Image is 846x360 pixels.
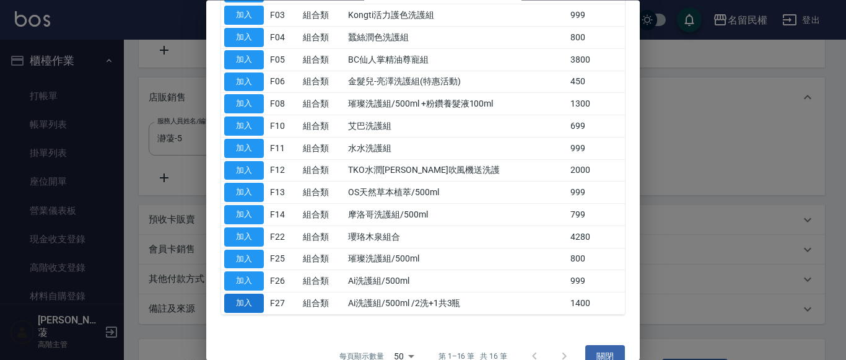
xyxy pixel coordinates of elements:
[300,4,345,27] td: 組合類
[567,138,625,160] td: 999
[567,49,625,71] td: 3800
[300,138,345,160] td: 組合類
[567,270,625,292] td: 999
[567,4,625,27] td: 999
[300,270,345,292] td: 組合類
[267,93,300,115] td: F08
[267,27,300,49] td: F04
[345,270,567,292] td: Ai洗護組/500ml
[267,160,300,182] td: F12
[345,292,567,315] td: Ai洗護組/500ml /2洗+1共3瓶
[345,71,567,94] td: 金髮兒-亮澤洗護組(特惠活動)
[300,115,345,138] td: 組合類
[224,227,264,247] button: 加入
[267,115,300,138] td: F10
[224,72,264,92] button: 加入
[224,183,264,203] button: 加入
[567,182,625,204] td: 999
[224,50,264,69] button: 加入
[567,71,625,94] td: 450
[300,248,345,271] td: 組合類
[224,95,264,114] button: 加入
[567,292,625,315] td: 1400
[345,115,567,138] td: 艾巴洗護組
[345,182,567,204] td: OS天然草本植萃/500ml
[345,248,567,271] td: 璀璨洗護組/500ml
[345,27,567,49] td: 蠶絲潤色洗護組
[345,204,567,226] td: 摩洛哥洗護組/500ml
[267,182,300,204] td: F13
[267,292,300,315] td: F27
[224,294,264,314] button: 加入
[300,160,345,182] td: 組合類
[345,160,567,182] td: TKO水潤[PERSON_NAME]吹風機送洗護
[267,138,300,160] td: F11
[567,160,625,182] td: 2000
[224,206,264,225] button: 加入
[567,115,625,138] td: 699
[224,139,264,158] button: 加入
[567,248,625,271] td: 800
[567,27,625,49] td: 800
[567,204,625,226] td: 799
[300,204,345,226] td: 組合類
[567,93,625,115] td: 1300
[267,49,300,71] td: F05
[300,71,345,94] td: 組合類
[267,204,300,226] td: F14
[345,4,567,27] td: Kongti活力護色洗護組
[345,49,567,71] td: BC仙人掌精油尊寵組
[567,226,625,248] td: 4280
[267,270,300,292] td: F26
[224,250,264,269] button: 加入
[267,71,300,94] td: F06
[300,292,345,315] td: 組合類
[224,161,264,180] button: 加入
[345,226,567,248] td: 瓔珞木泉組合
[300,226,345,248] td: 組合類
[300,182,345,204] td: 組合類
[267,4,300,27] td: F03
[300,49,345,71] td: 組合類
[267,226,300,248] td: F22
[267,248,300,271] td: F25
[224,6,264,25] button: 加入
[224,117,264,136] button: 加入
[300,27,345,49] td: 組合類
[300,93,345,115] td: 組合類
[224,272,264,291] button: 加入
[224,29,264,48] button: 加入
[345,93,567,115] td: 璀璨洗護組/500ml +粉鑽養髮液100ml
[345,138,567,160] td: 水水洗護組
